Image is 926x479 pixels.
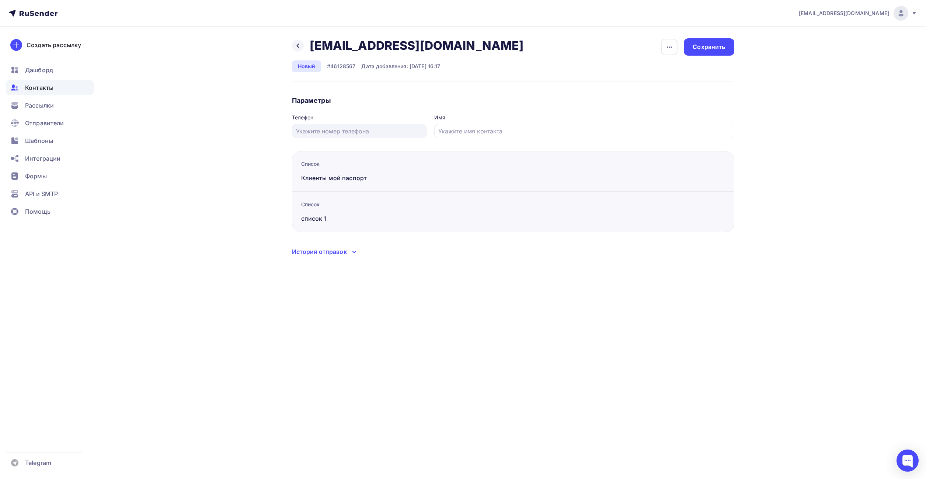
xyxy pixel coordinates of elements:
[25,189,58,198] span: API и SMTP
[27,41,81,49] div: Создать рассылку
[25,172,47,181] span: Формы
[6,133,94,148] a: Шаблоны
[799,6,917,21] a: [EMAIL_ADDRESS][DOMAIN_NAME]
[6,169,94,183] a: Формы
[799,10,889,17] span: [EMAIL_ADDRESS][DOMAIN_NAME]
[301,214,428,223] div: список 1
[25,66,53,74] span: Дашборд
[292,114,427,124] legend: Телефон
[296,127,422,136] input: Укажите номер телефона
[292,96,734,105] h4: Параметры
[25,154,60,163] span: Интеграции
[693,43,725,51] div: Сохранить
[25,136,53,145] span: Шаблоны
[434,114,734,124] legend: Имя
[25,83,53,92] span: Контакты
[438,127,730,136] input: Укажите имя контакта
[361,63,440,70] div: Дата добавления: [DATE] 16:17
[25,458,51,467] span: Telegram
[301,160,428,168] div: Список
[25,119,64,127] span: Отправители
[25,101,54,110] span: Рассылки
[25,207,51,216] span: Помощь
[301,174,428,182] div: Клиенты мой паспорт
[6,116,94,130] a: Отправители
[292,247,347,256] div: История отправок
[327,63,355,70] div: #46128567
[301,201,428,208] div: Список
[6,63,94,77] a: Дашборд
[310,38,524,53] h2: [EMAIL_ADDRESS][DOMAIN_NAME]
[6,80,94,95] a: Контакты
[6,98,94,113] a: Рассылки
[292,60,321,72] div: Новый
